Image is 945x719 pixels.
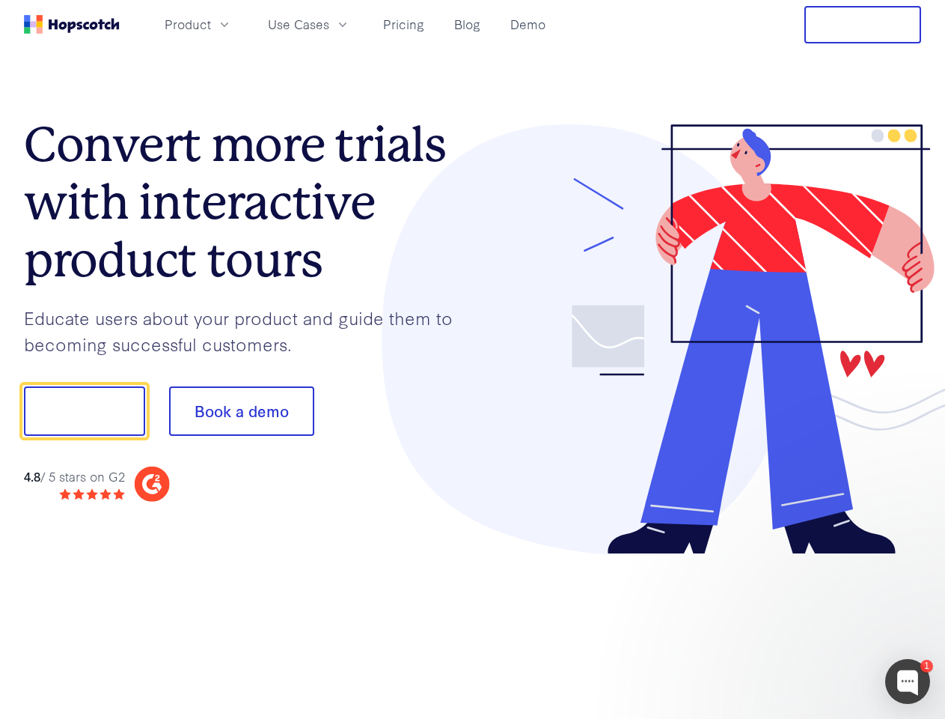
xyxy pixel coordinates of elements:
a: Demo [504,12,551,37]
button: Show me! [24,386,145,436]
span: Use Cases [268,15,329,34]
div: 1 [920,660,933,673]
p: Educate users about your product and guide them to becoming successful customers. [24,305,473,357]
a: Home [24,15,120,34]
button: Product [156,12,241,37]
button: Book a demo [169,386,314,436]
a: Blog [448,12,486,37]
button: Free Trial [804,6,921,43]
h1: Convert more trials with interactive product tours [24,116,473,288]
strong: 4.8 [24,467,40,485]
span: Product [165,15,211,34]
a: Pricing [377,12,430,37]
div: / 5 stars on G2 [24,467,125,486]
button: Use Cases [259,12,359,37]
